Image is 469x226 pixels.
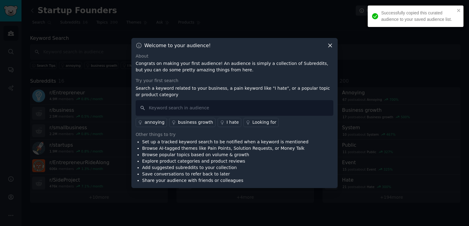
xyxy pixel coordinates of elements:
input: Keyword search in audience [136,100,333,116]
div: I hate [227,119,239,126]
li: Add suggested subreddits to your collection [142,164,308,171]
li: Set up a tracked keyword search to be notified when a keyword is mentioned [142,139,308,145]
p: Search a keyword related to your business, a pain keyword like "I hate", or a popular topic or pr... [136,85,333,98]
div: Looking for [252,119,276,126]
a: I hate [218,118,241,127]
div: annoying [145,119,165,126]
li: Save conversations to refer back to later [142,171,308,177]
div: Other things to try [136,131,333,138]
li: Browse AI-tagged themes like Pain Points, Solution Requests, or Money Talk [142,145,308,152]
button: close [457,8,461,13]
div: Successfully copied this curated audience to your saved audience list. [381,10,455,23]
a: annoying [136,118,167,127]
h3: Welcome to your audience! [144,42,211,49]
li: Explore product categories and product reviews [142,158,308,164]
div: business growth [178,119,213,126]
li: Share your audience with friends or colleagues [142,177,308,184]
li: Browse popular topics based on volume & growth [142,152,308,158]
p: Congrats on making your first audience! An audience is simply a collection of Subreddits, but you... [136,60,333,73]
a: business growth [169,118,215,127]
div: Try your first search [136,77,333,84]
a: Looking for [243,118,279,127]
div: About [136,53,333,59]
